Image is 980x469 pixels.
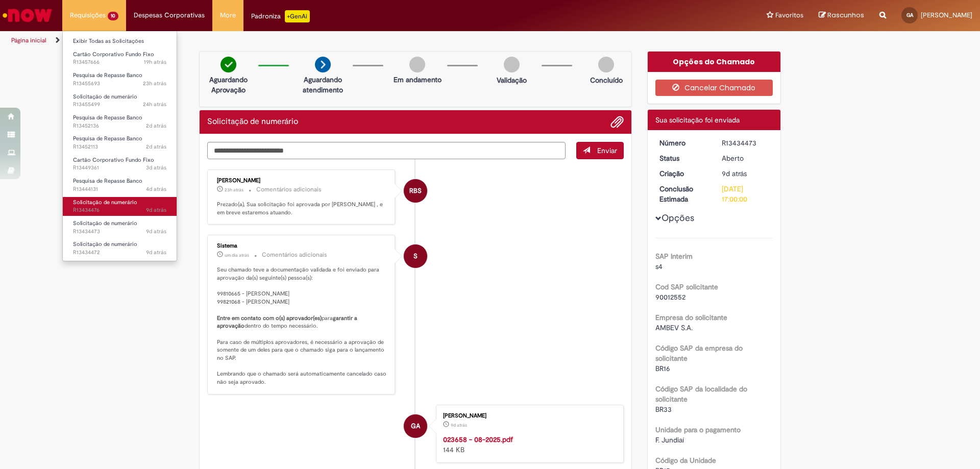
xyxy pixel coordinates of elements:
[652,184,715,204] dt: Conclusão Estimada
[590,75,623,85] p: Concluído
[827,10,864,20] span: Rascunhos
[443,435,513,444] a: 023658 - 08-2025.pdf
[134,10,205,20] span: Despesas Corporativas
[73,143,166,151] span: R13452113
[73,228,166,236] span: R13434473
[819,11,864,20] a: Rascunhos
[146,228,166,235] time: 21/08/2025 06:42:28
[404,244,427,268] div: System
[655,292,685,302] span: 90012552
[73,199,137,206] span: Solicitação de numerário
[655,115,740,125] span: Sua solicitação foi enviada
[63,70,177,89] a: Aberto R13455693 : Pesquisa de Repasse Banco
[73,135,142,142] span: Pesquisa de Repasse Banco
[315,57,331,72] img: arrow-next.png
[144,58,166,66] time: 28/08/2025 12:47:19
[73,71,142,79] span: Pesquisa de Repasse Banco
[73,93,137,101] span: Solicitação de numerário
[63,49,177,68] a: Aberto R13457666 : Cartão Corporativo Fundo Fixo
[146,249,166,256] time: 21/08/2025 06:39:29
[225,187,243,193] time: 28/08/2025 08:24:57
[73,177,142,185] span: Pesquisa de Repasse Banco
[655,364,670,373] span: BR16
[207,117,298,127] h2: Solicitação de numerário Histórico de tíquete
[722,169,747,178] time: 21/08/2025 06:42:26
[143,80,166,87] time: 28/08/2025 08:19:31
[409,57,425,72] img: img-circle-grey.png
[73,101,166,109] span: R13455499
[143,101,166,108] time: 28/08/2025 07:41:57
[655,323,693,332] span: AMBEV S.A.
[722,138,769,148] div: R13434473
[11,36,46,44] a: Página inicial
[146,164,166,171] time: 26/08/2025 16:09:37
[217,178,387,184] div: [PERSON_NAME]
[722,169,747,178] span: 9d atrás
[217,314,322,322] b: Entre em contato com o(s) aprovador(es)
[73,156,154,164] span: Cartão Corporativo Fundo Fixo
[655,384,747,404] b: Código SAP da localidade do solicitante
[648,52,781,72] div: Opções do Chamado
[146,206,166,214] span: 9d atrás
[225,252,249,258] time: 27/08/2025 18:20:51
[652,153,715,163] dt: Status
[775,10,803,20] span: Favoritos
[146,143,166,151] span: 2d atrás
[921,11,972,19] span: [PERSON_NAME]
[204,75,253,95] p: Aguardando Aprovação
[411,414,420,438] span: GA
[655,252,693,261] b: SAP Interim
[144,58,166,66] span: 19h atrás
[722,168,769,179] div: 21/08/2025 06:42:26
[217,314,359,330] b: garantir a aprovação
[73,58,166,66] span: R13457666
[451,422,467,428] span: 9d atrás
[404,414,427,438] div: GIULIA GABRIELI SILVA ALEIXO
[63,218,177,237] a: Aberto R13434473 : Solicitação de numerário
[597,146,617,155] span: Enviar
[655,425,741,434] b: Unidade para o pagamento
[143,80,166,87] span: 23h atrás
[63,112,177,131] a: Aberto R13452136 : Pesquisa de Repasse Banco
[413,244,418,268] span: S
[906,12,913,18] span: GA
[655,343,743,363] b: Código SAP da empresa do solicitante
[1,5,54,26] img: ServiceNow
[285,10,310,22] p: +GenAi
[655,313,727,322] b: Empresa do solicitante
[652,168,715,179] dt: Criação
[146,122,166,130] span: 2d atrás
[256,185,322,194] small: Comentários adicionais
[504,57,520,72] img: img-circle-grey.png
[146,185,166,193] time: 25/08/2025 12:51:56
[598,57,614,72] img: img-circle-grey.png
[225,187,243,193] span: 23h atrás
[146,185,166,193] span: 4d atrás
[262,251,327,259] small: Comentários adicionais
[63,91,177,110] a: Aberto R13455499 : Solicitação de numerário
[63,36,177,47] a: Exibir Todas as Solicitações
[73,219,137,227] span: Solicitação de numerário
[143,101,166,108] span: 24h atrás
[217,243,387,249] div: Sistema
[298,75,348,95] p: Aguardando atendimento
[220,57,236,72] img: check-circle-green.png
[73,122,166,130] span: R13452136
[655,262,663,271] span: s4
[63,155,177,174] a: Aberto R13449361 : Cartão Corporativo Fundo Fixo
[73,51,154,58] span: Cartão Corporativo Fundo Fixo
[451,422,467,428] time: 21/08/2025 06:42:22
[394,75,442,85] p: Em andamento
[146,164,166,171] span: 3d atrás
[655,282,718,291] b: Cod SAP solicitante
[217,266,387,386] p: Seu chamado teve a documentação validada e foi enviado para aprovação da(s) seguinte(s) pessoa(s)...
[73,164,166,172] span: R13449361
[409,179,422,203] span: RBS
[443,434,613,455] div: 144 KB
[576,142,624,159] button: Enviar
[220,10,236,20] span: More
[443,413,613,419] div: [PERSON_NAME]
[610,115,624,129] button: Adicionar anexos
[73,206,166,214] span: R13434476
